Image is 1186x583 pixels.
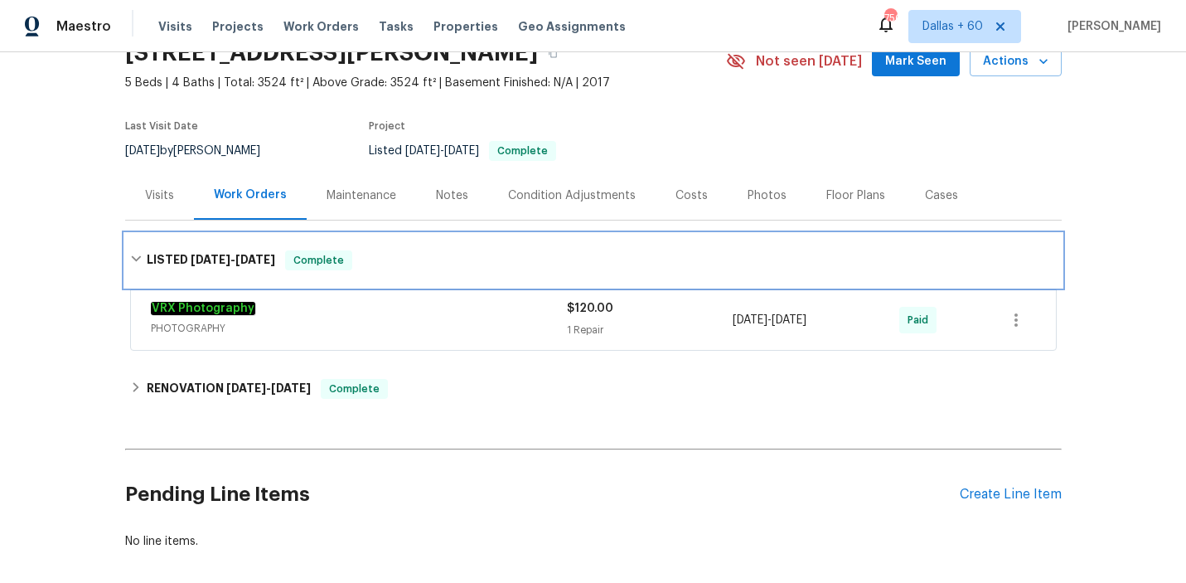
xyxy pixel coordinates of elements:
span: [DATE] [733,314,767,326]
span: [DATE] [125,145,160,157]
span: [PERSON_NAME] [1061,18,1161,35]
span: Actions [983,51,1048,72]
span: Geo Assignments [518,18,626,35]
span: - [226,382,311,394]
span: [DATE] [226,382,266,394]
h2: [STREET_ADDRESS][PERSON_NAME] [125,45,538,61]
div: by [PERSON_NAME] [125,141,280,161]
span: Dallas + 60 [922,18,983,35]
h2: Pending Line Items [125,456,960,533]
button: Actions [970,46,1062,77]
span: Not seen [DATE] [756,53,862,70]
span: Complete [287,252,351,269]
span: 5 Beds | 4 Baths | Total: 3524 ft² | Above Grade: 3524 ft² | Basement Finished: N/A | 2017 [125,75,726,91]
span: - [191,254,275,265]
span: Projects [212,18,264,35]
button: Mark Seen [872,46,960,77]
span: Last Visit Date [125,121,198,131]
span: [DATE] [191,254,230,265]
span: [DATE] [235,254,275,265]
span: [DATE] [271,382,311,394]
div: RENOVATION [DATE]-[DATE]Complete [125,369,1062,409]
div: Floor Plans [826,187,885,204]
span: Complete [491,146,554,156]
div: LISTED [DATE]-[DATE]Complete [125,234,1062,287]
div: Costs [675,187,708,204]
span: - [405,145,479,157]
span: PHOTOGRAPHY [151,320,567,337]
span: [DATE] [772,314,806,326]
span: Maestro [56,18,111,35]
div: Create Line Item [960,487,1062,503]
div: Photos [748,187,787,204]
div: Work Orders [214,187,287,203]
h6: RENOVATION [147,379,311,399]
a: VRX Photography [151,302,255,315]
span: $120.00 [567,303,613,314]
div: No line items. [125,533,1062,550]
div: Visits [145,187,174,204]
span: Tasks [379,21,414,32]
div: 750 [884,10,896,27]
span: Project [369,121,405,131]
button: Copy Address [538,38,568,68]
span: - [733,312,806,328]
span: Properties [433,18,498,35]
span: Paid [908,312,935,328]
div: Cases [925,187,958,204]
span: Listed [369,145,556,157]
div: Notes [436,187,468,204]
span: [DATE] [405,145,440,157]
span: [DATE] [444,145,479,157]
span: Mark Seen [885,51,946,72]
span: Complete [322,381,386,397]
span: Work Orders [283,18,359,35]
span: Visits [158,18,192,35]
div: 1 Repair [567,322,733,338]
div: Maintenance [327,187,396,204]
h6: LISTED [147,250,275,270]
div: Condition Adjustments [508,187,636,204]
